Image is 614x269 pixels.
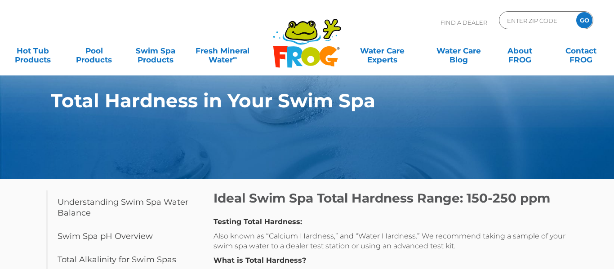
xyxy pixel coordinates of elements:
a: Hot TubProducts [9,42,57,60]
a: Understanding Swim Spa Water Balance [46,190,200,225]
strong: Testing Total Hardness: [214,217,302,226]
a: ContactFROG [557,42,605,60]
input: Zip Code Form [506,14,567,27]
input: GO [576,12,592,28]
p: Find A Dealer [440,11,487,34]
a: Fresh MineralWater∞ [193,42,253,60]
p: Also known as “Calcium Hardness,” and “Water Hardness.” We recommend taking a sample of your swim... [214,231,565,251]
a: Water CareExperts [343,42,421,60]
strong: What is Total Hardness? [214,256,306,265]
h1: Total Hardness in Your Swim Spa [51,90,523,111]
a: AboutFROG [496,42,544,60]
a: Water CareBlog [435,42,482,60]
a: Swim Spa pH Overview [46,225,200,248]
sup: ∞ [233,54,237,61]
a: Swim SpaProducts [132,42,179,60]
h2: Ideal Swim Spa Total Hardness Range: 150-250 ppm [214,190,565,206]
a: PoolProducts [70,42,118,60]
